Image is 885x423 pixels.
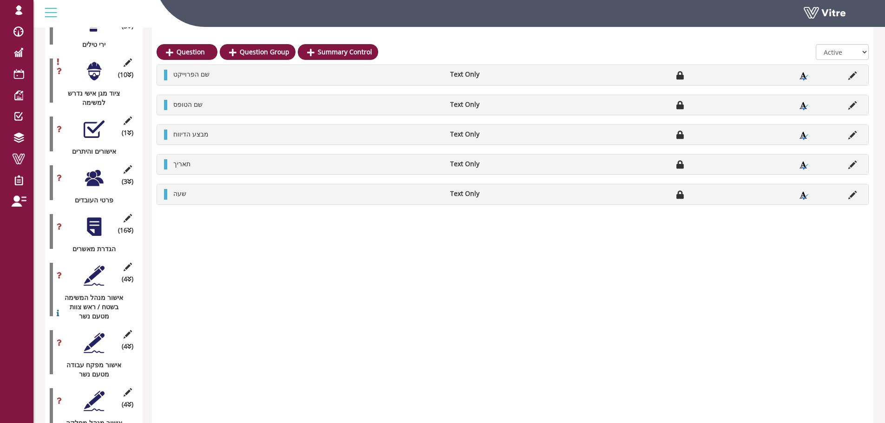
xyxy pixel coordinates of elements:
a: Summary Control [298,44,378,60]
li: Text Only [446,159,550,169]
div: אישורים והיתרים [50,147,131,156]
span: שם הפרוייקט [173,70,210,78]
span: (3 ) [122,177,133,186]
span: (10 ) [118,70,133,79]
span: (4 ) [122,274,133,284]
li: Text Only [446,189,550,198]
div: ירי טילים [50,40,131,49]
span: (4 ) [122,342,133,351]
div: פרטי העובדים [50,195,131,205]
div: הגדרת מאשרים [50,244,131,254]
li: Text Only [446,70,550,79]
span: תאריך [173,159,190,168]
span: (1 ) [122,128,133,137]
div: ציוד מגן אישי נדרש למשימה [50,89,131,107]
span: מבצע הדיווח [173,130,209,138]
span: (4 ) [122,400,133,409]
a: Question [157,44,217,60]
a: Question Group [220,44,295,60]
span: (16 ) [118,226,133,235]
li: Text Only [446,130,550,139]
div: אישור מפקח עבודה מטעם נשר [50,360,131,379]
div: אישור מנהל המשימה בשטח / ראש צוות מטעם נשר [50,293,131,321]
span: שעה [173,189,186,198]
li: Text Only [446,100,550,109]
span: שם הטופס [173,100,203,109]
